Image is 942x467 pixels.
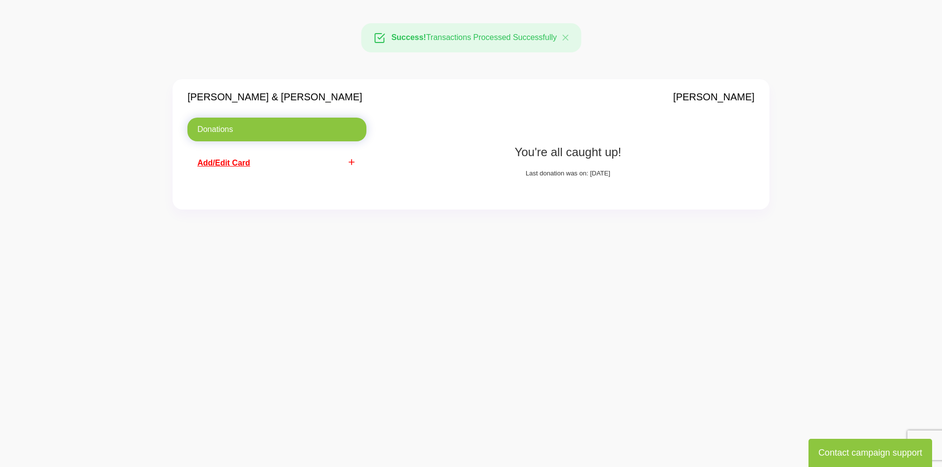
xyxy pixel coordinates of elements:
h1: You're all caught up! [397,145,739,160]
h4: [PERSON_NAME] [673,91,754,103]
i: add [347,157,357,167]
a: Donations [187,118,366,141]
button: Contact campaign support [808,439,932,467]
a: addAdd/Edit Card [187,151,366,175]
h4: [PERSON_NAME] & [PERSON_NAME] [187,91,362,103]
div: Transactions Processed Successfully [361,23,581,52]
h1: Last donation was on: [DATE] [397,170,739,177]
button: Close [550,24,581,52]
span: Add/Edit Card [197,159,250,167]
strong: Success! [391,33,426,42]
